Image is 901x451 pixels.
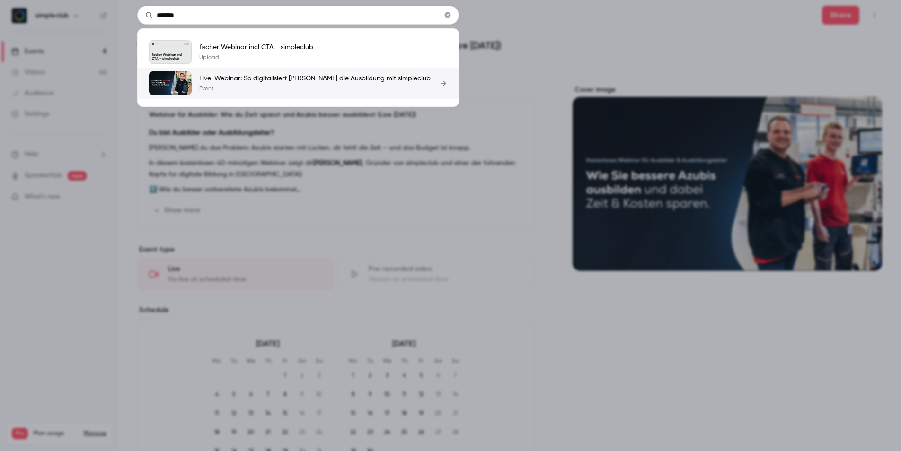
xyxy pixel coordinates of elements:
img: Live-Webinar: So digitalisiert fischer die Ausbildung mit simpleclub [149,71,192,95]
p: Event [199,85,431,93]
img: fischer Webinar incl CTA - simpleclub [152,43,154,45]
p: fischer Webinar incl CTA - simpleclub [199,43,313,52]
p: fischer Webinar incl CTA - simpleclub [152,53,189,61]
p: Upload [199,54,313,61]
p: Live-Webinar: So digitalisiert [PERSON_NAME] die Ausbildung mit simpleclub [199,74,431,83]
p: simpleclub [155,43,160,45]
button: Clear [440,8,455,23]
span: [DATE] [184,43,189,45]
